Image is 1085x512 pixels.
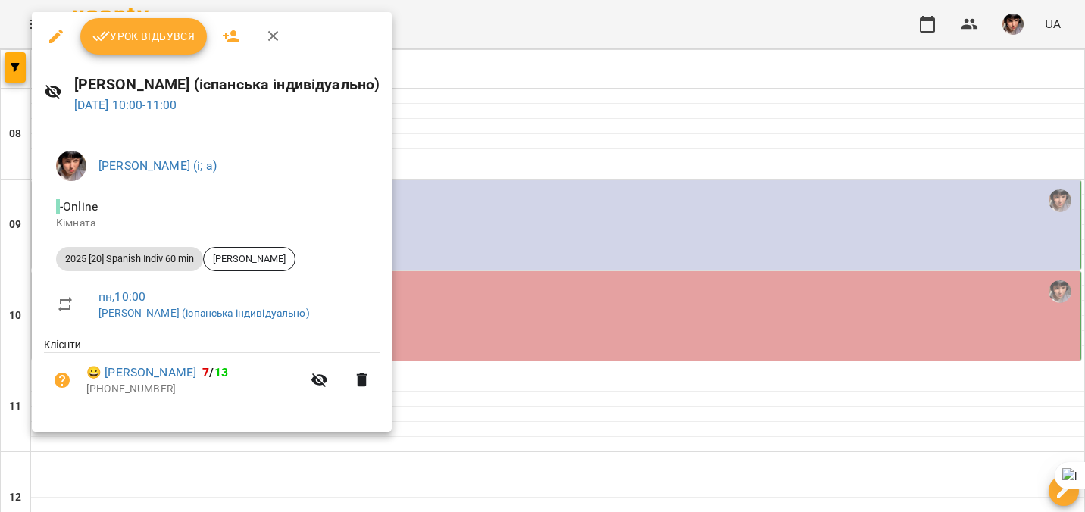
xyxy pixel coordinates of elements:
[214,365,228,379] span: 13
[92,27,195,45] span: Урок відбувся
[204,252,295,266] span: [PERSON_NAME]
[56,199,101,214] span: - Online
[56,216,367,231] p: Кімната
[74,73,380,96] h6: [PERSON_NAME] (іспанська індивідуально)
[56,252,203,266] span: 2025 [20] Spanish Indiv 60 min
[98,289,145,304] a: пн , 10:00
[202,365,228,379] b: /
[203,247,295,271] div: [PERSON_NAME]
[80,18,208,55] button: Урок відбувся
[202,365,209,379] span: 7
[98,307,310,319] a: [PERSON_NAME] (іспанська індивідуально)
[74,98,177,112] a: [DATE] 10:00-11:00
[56,151,86,181] img: b8fbca79ea57ea01ca40960d7c8fc480.jpg
[98,158,217,173] a: [PERSON_NAME] (і; а)
[44,362,80,398] button: Візит ще не сплачено. Додати оплату?
[86,364,196,382] a: 😀 [PERSON_NAME]
[44,337,380,413] ul: Клієнти
[86,382,302,397] p: [PHONE_NUMBER]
